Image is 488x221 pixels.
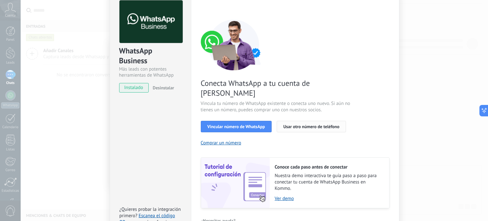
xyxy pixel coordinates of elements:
span: Vincular número de WhatsApp [207,124,265,129]
span: Vincula tu número de WhatsApp existente o conecta uno nuevo. Si aún no tienes un número, puedes c... [201,100,352,113]
span: Nuestra demo interactiva te guía paso a paso para conectar tu cuenta de WhatsApp Business en Kommo. [275,173,383,192]
span: Usar otro número de teléfono [283,124,339,129]
h2: Conoce cada paso antes de conectar [275,164,383,170]
button: Vincular número de WhatsApp [201,121,272,132]
img: logo_main.png [119,0,183,43]
span: Conecta WhatsApp a tu cuenta de [PERSON_NAME] [201,78,352,98]
div: Más leads con potentes herramientas de WhatsApp [119,66,182,78]
button: Desinstalar [150,83,174,93]
button: Usar otro número de teléfono [277,121,346,132]
div: WhatsApp Business [119,46,182,66]
img: connect number [201,19,268,70]
button: Comprar un número [201,140,241,146]
span: Desinstalar [153,85,174,91]
span: ¿Quieres probar la integración primero? [119,206,181,219]
span: instalado [119,83,148,93]
a: Ver demo [275,196,383,202]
